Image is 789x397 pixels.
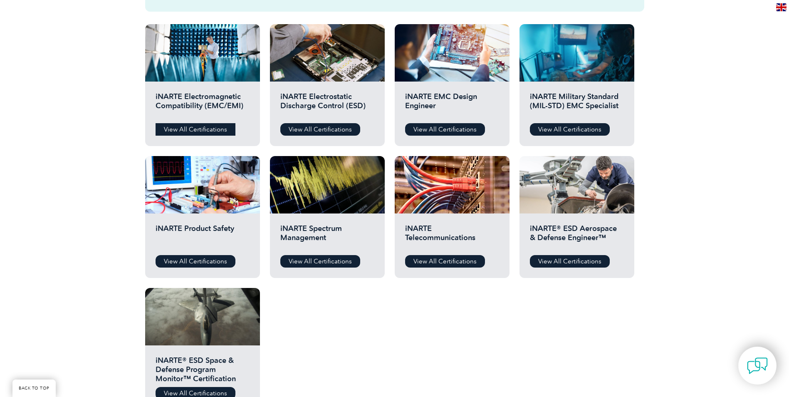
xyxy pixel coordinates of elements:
h2: iNARTE Product Safety [156,224,250,249]
h2: iNARTE Electrostatic Discharge Control (ESD) [280,92,374,117]
h2: iNARTE EMC Design Engineer [405,92,499,117]
img: en [776,3,787,11]
a: View All Certifications [280,255,360,268]
h2: iNARTE Military Standard (MIL-STD) EMC Specialist [530,92,624,117]
h2: iNARTE Telecommunications [405,224,499,249]
img: contact-chat.png [747,355,768,376]
h2: iNARTE Spectrum Management [280,224,374,249]
a: View All Certifications [405,123,485,136]
a: View All Certifications [156,255,235,268]
h2: iNARTE® ESD Aerospace & Defense Engineer™ [530,224,624,249]
a: View All Certifications [530,255,610,268]
a: View All Certifications [280,123,360,136]
a: BACK TO TOP [12,380,56,397]
h2: iNARTE® ESD Space & Defense Program Monitor™ Certification [156,356,250,381]
h2: iNARTE Electromagnetic Compatibility (EMC/EMI) [156,92,250,117]
a: View All Certifications [405,255,485,268]
a: View All Certifications [530,123,610,136]
a: View All Certifications [156,123,235,136]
